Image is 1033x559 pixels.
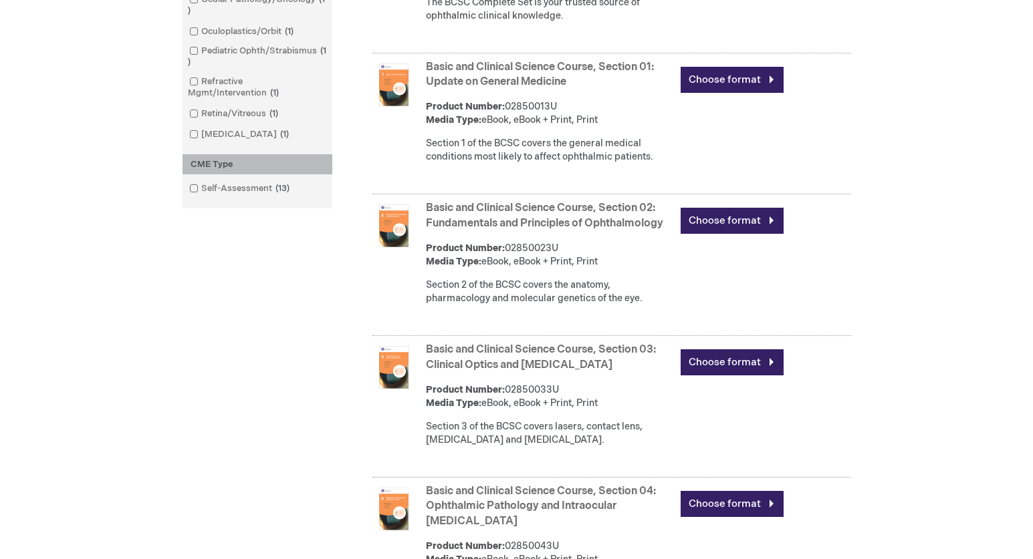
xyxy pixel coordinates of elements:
span: 1 [188,45,326,67]
strong: Media Type: [426,397,481,409]
strong: Product Number: [426,384,505,395]
span: 1 [281,26,297,37]
img: Basic and Clinical Science Course, Section 03: Clinical Optics and Vision Rehabilitation [372,346,415,389]
span: 1 [266,108,281,119]
a: Basic and Clinical Science Course, Section 03: Clinical Optics and [MEDICAL_DATA] [426,343,656,371]
img: Basic and Clinical Science Course, Section 01: Update on General Medicine [372,63,415,106]
a: Choose format [681,349,784,375]
span: 13 [272,183,293,194]
strong: Product Number: [426,242,505,254]
a: Oculoplastics/Orbit1 [186,25,299,38]
img: Basic and Clinical Science Course, Section 02: Fundamentals and Principles of Ophthalmology [372,204,415,247]
img: Basic and Clinical Science Course, Section 04: Ophthalmic Pathology and Intraocular Tumors [372,488,415,530]
a: Choose format [681,208,784,234]
a: Choose format [681,67,784,93]
a: Retina/Vitreous1 [186,108,283,120]
div: 02850013U eBook, eBook + Print, Print [426,100,674,127]
div: 02850033U eBook, eBook + Print, Print [426,383,674,410]
strong: Product Number: [426,101,505,112]
a: Choose format [681,491,784,517]
a: Basic and Clinical Science Course, Section 02: Fundamentals and Principles of Ophthalmology [426,202,663,230]
a: Basic and Clinical Science Course, Section 01: Update on General Medicine [426,61,654,89]
a: Refractive Mgmt/Intervention1 [186,75,329,100]
span: 1 [267,87,282,98]
div: Section 3 of the BCSC covers lasers, contact lens, [MEDICAL_DATA] and [MEDICAL_DATA]. [426,420,674,447]
strong: Media Type: [426,114,481,126]
div: 02850023U eBook, eBook + Print, Print [426,242,674,268]
a: [MEDICAL_DATA]1 [186,128,294,141]
div: Section 2 of the BCSC covers the anatomy, pharmacology and molecular genetics of the eye. [426,278,674,305]
a: Pediatric Ophth/Strabismus1 [186,45,329,69]
strong: Media Type: [426,256,481,267]
div: CME Type [183,154,332,175]
span: 1 [277,129,292,140]
div: Section 1 of the BCSC covers the general medical conditions most likely to affect ophthalmic pati... [426,137,674,164]
a: Basic and Clinical Science Course, Section 04: Ophthalmic Pathology and Intraocular [MEDICAL_DATA] [426,485,656,528]
strong: Product Number: [426,540,505,552]
a: Self-Assessment13 [186,182,295,195]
